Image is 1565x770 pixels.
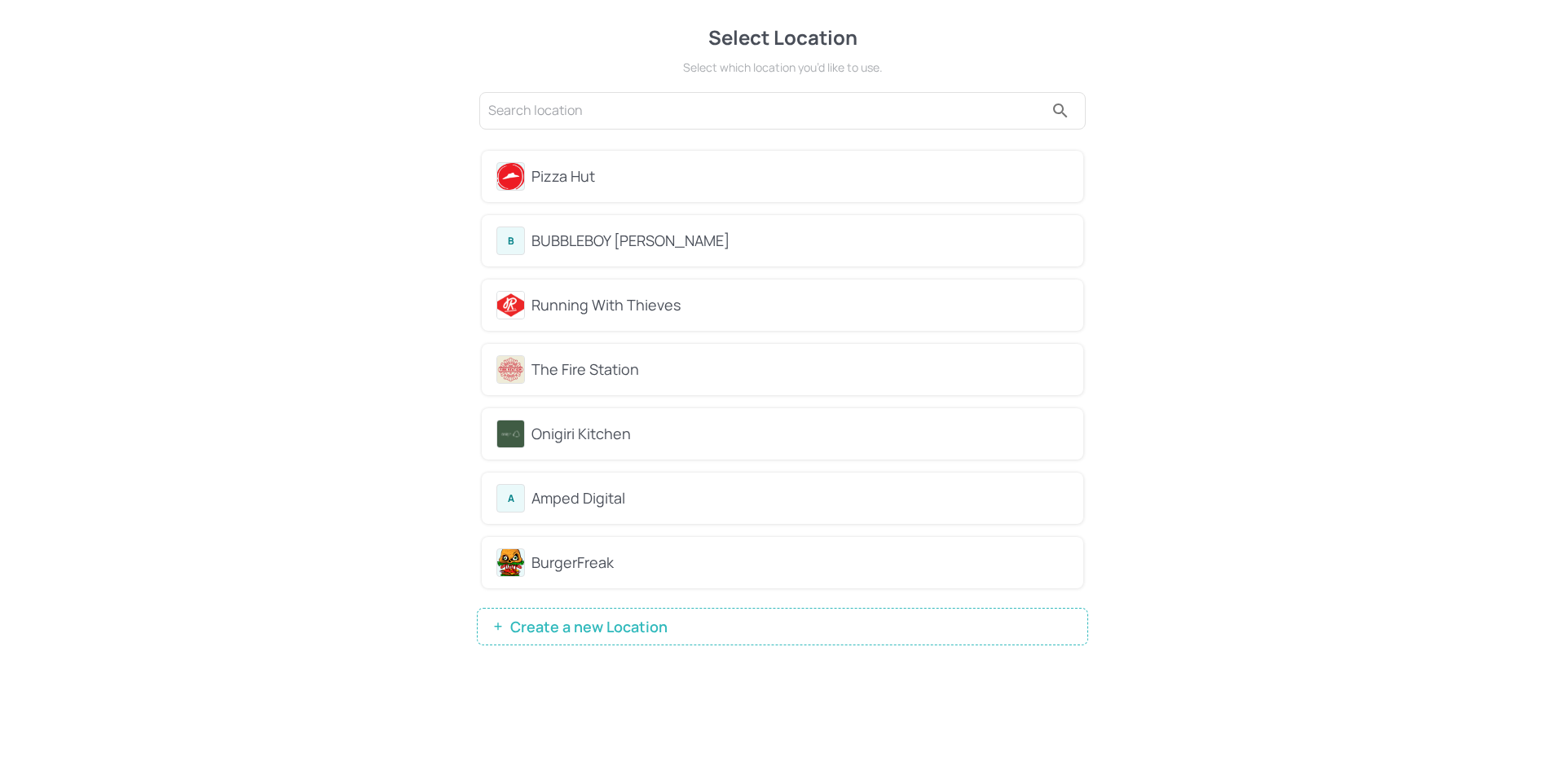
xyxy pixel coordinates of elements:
[502,618,676,635] span: Create a new Location
[497,420,524,447] img: avatar
[497,356,524,383] img: avatar
[531,294,1069,316] div: Running With Thieves
[531,552,1069,574] div: BurgerFreak
[477,59,1088,76] div: Select which location you’d like to use.
[531,359,1069,381] div: The Fire Station
[496,227,525,255] div: B
[497,292,524,319] img: avatar
[531,230,1069,252] div: BUBBLEBOY [PERSON_NAME]
[477,23,1088,52] div: Select Location
[497,549,524,576] img: avatar
[496,484,525,513] div: A
[497,163,524,190] img: avatar
[531,487,1069,509] div: Amped Digital
[531,423,1069,445] div: Onigiri Kitchen
[477,608,1088,645] button: Create a new Location
[1044,95,1077,127] button: search
[531,165,1069,187] div: Pizza Hut
[488,98,1044,124] input: Search location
